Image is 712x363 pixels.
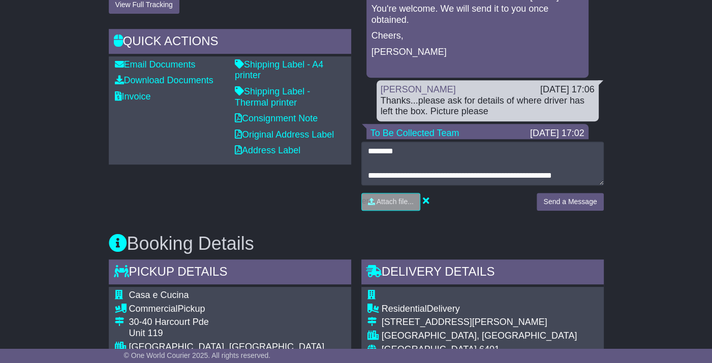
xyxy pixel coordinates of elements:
div: Unit 119 [129,328,325,339]
a: Address Label [235,145,300,155]
div: Thanks...please ask for details of where driver has left the box. Picture please [381,95,595,117]
a: Download Documents [115,75,213,85]
div: [DATE] 17:06 [540,84,595,95]
div: [GEOGRAPHIC_DATA], [GEOGRAPHIC_DATA] [382,331,577,342]
div: [GEOGRAPHIC_DATA], [GEOGRAPHIC_DATA] [129,342,325,353]
p: [PERSON_NAME] [372,47,583,58]
div: Pickup Details [109,259,351,287]
a: Consignment Note [235,113,318,123]
p: You're welcome. We will send it to you once obtained. [372,4,583,25]
span: 6401 [479,344,500,354]
a: Invoice [115,91,151,102]
a: Email Documents [115,59,196,70]
span: Casa e Cucina [129,290,189,300]
h3: Booking Details [109,234,604,254]
div: 30-40 Harcourt Pde [129,317,325,328]
div: [STREET_ADDRESS][PERSON_NAME] [382,317,577,328]
a: [PERSON_NAME] [381,84,456,94]
button: Send a Message [537,193,603,211]
span: © One World Courier 2025. All rights reserved. [124,351,271,359]
div: Quick Actions [109,29,351,56]
a: To Be Collected Team [370,128,459,138]
div: Pickup [129,304,325,315]
div: [DATE] 17:02 [530,128,584,139]
a: Original Address Label [235,129,334,140]
p: Cheers, [372,30,583,42]
div: Delivery [382,304,577,315]
span: Commercial [129,304,178,314]
div: Delivery Details [361,259,604,287]
span: Residential [382,304,427,314]
a: Shipping Label - Thermal printer [235,86,310,108]
span: [GEOGRAPHIC_DATA] [382,344,477,354]
a: Shipping Label - A4 printer [235,59,323,81]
